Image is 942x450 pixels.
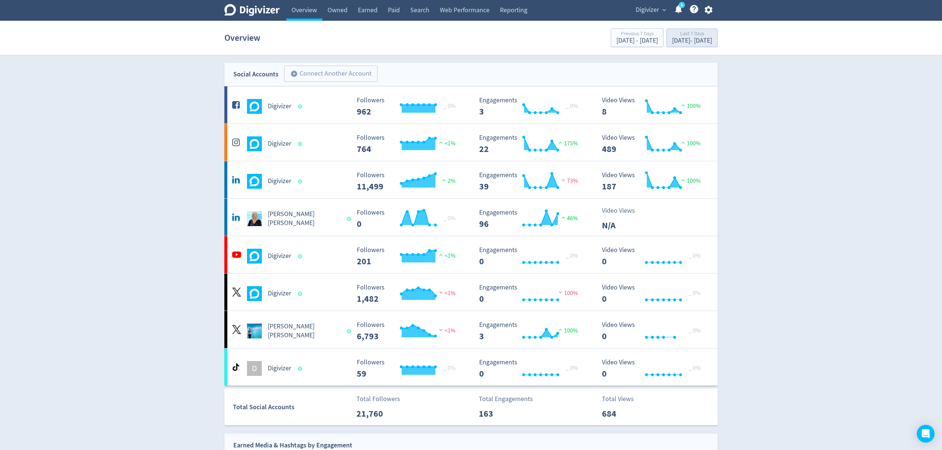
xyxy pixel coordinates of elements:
[347,217,353,221] span: Data last synced: 25 Sep 2025, 12:02am (AEST)
[353,321,464,341] svg: Followers ---
[679,2,685,8] a: 5
[598,172,709,191] svg: Video Views 187
[268,139,291,148] h5: Digivizer
[633,4,668,16] button: Digivizer
[298,179,304,183] span: Data last synced: 25 Sep 2025, 12:02am (AEST)
[602,394,645,404] p: Total Views
[247,136,262,151] img: Digivizer undefined
[233,402,351,413] div: Total Social Accounts
[679,140,701,147] span: 100%
[672,37,712,44] div: [DATE] - [DATE]
[268,177,291,186] h5: Digivizer
[475,284,587,304] svg: Engagements 0
[616,31,658,37] div: Previous 7 Days
[437,289,445,295] img: negative-performance.svg
[672,31,712,37] div: Last 7 Days
[689,252,701,259] span: _ 0%
[247,99,262,114] img: Digivizer undefined
[437,252,445,258] img: positive-performance.svg
[247,249,262,264] img: Digivizer undefined
[247,286,262,301] img: Digivizer undefined
[560,177,578,185] span: 73%
[268,252,291,261] h5: Digivizer
[560,215,578,222] span: 46%
[353,172,464,191] svg: Followers ---
[353,246,464,266] svg: Followers ---
[224,124,718,161] a: Digivizer undefinedDigivizer Followers --- Followers 764 <1% Engagements 22 Engagements 22 175% V...
[566,364,578,372] span: _ 0%
[557,327,564,332] img: positive-performance.svg
[353,97,464,116] svg: Followers ---
[437,289,455,297] span: <1%
[602,219,645,232] p: N/A
[298,105,304,109] span: Data last synced: 24 Sep 2025, 5:02pm (AEST)
[347,329,353,333] span: Data last synced: 24 Sep 2025, 1:02pm (AEST)
[298,367,304,371] span: Data last synced: 24 Sep 2025, 4:01pm (AEST)
[602,407,645,420] p: 684
[437,140,455,147] span: <1%
[598,321,709,341] svg: Video Views 0
[689,327,701,334] span: _ 0%
[224,161,718,198] a: Digivizer undefinedDigivizer Followers --- Followers 11,499 2% Engagements 39 Engagements 39 73% ...
[661,7,668,13] span: expand_more
[557,140,564,145] img: positive-performance.svg
[298,142,304,146] span: Data last synced: 24 Sep 2025, 5:02pm (AEST)
[353,359,464,378] svg: Followers ---
[224,274,718,311] a: Digivizer undefinedDigivizer Followers --- Followers 1,482 <1% Engagements 0 Engagements 0 100% V...
[602,206,645,216] p: Video Views
[681,3,683,8] text: 5
[268,364,291,373] h5: Digivizer
[557,289,564,295] img: negative-performance.svg
[917,425,935,443] div: Open Intercom Messenger
[437,140,445,145] img: positive-performance.svg
[224,236,718,273] a: Digivizer undefinedDigivizer Followers --- Followers 201 <1% Engagements 0 Engagements 0 _ 0% Vid...
[224,348,718,386] a: DDigivizer Followers --- _ 0% Followers 59 Engagements 0 Engagements 0 _ 0% Video Views 0 Video V...
[679,177,687,183] img: positive-performance.svg
[557,327,578,334] span: 100%
[233,69,279,80] div: Social Accounts
[247,211,262,226] img: Emma Lo Russo undefined
[475,246,587,266] svg: Engagements 0
[284,66,378,82] button: Connect Another Account
[636,4,659,16] span: Digivizer
[598,97,709,116] svg: Video Views 8
[437,327,455,334] span: <1%
[247,361,262,376] div: D
[279,67,378,82] a: Connect Another Account
[560,215,567,220] img: positive-performance.svg
[437,327,445,332] img: negative-performance.svg
[290,70,298,77] span: add_circle
[268,210,340,228] h5: [PERSON_NAME] [PERSON_NAME]
[268,322,340,340] h5: [PERSON_NAME] [PERSON_NAME]
[353,284,464,304] svg: Followers ---
[475,172,587,191] svg: Engagements 39
[689,364,701,372] span: _ 0%
[475,321,587,341] svg: Engagements 3
[475,134,587,154] svg: Engagements 22
[666,29,718,47] button: Last 7 Days[DATE]- [DATE]
[224,86,718,123] a: Digivizer undefinedDigivizer Followers --- _ 0% Followers 962 Engagements 3 Engagements 3 _ 0% Vi...
[268,102,291,111] h5: Digivizer
[353,209,464,229] svg: Followers ---
[598,359,709,378] svg: Video Views 0
[440,177,448,183] img: positive-performance.svg
[444,102,455,110] span: _ 0%
[475,97,587,116] svg: Engagements 3
[247,174,262,189] img: Digivizer undefined
[598,246,709,266] svg: Video Views 0
[679,177,701,185] span: 100%
[557,289,578,297] span: 100%
[444,364,455,372] span: _ 0%
[298,292,304,296] span: Data last synced: 24 Sep 2025, 9:02pm (AEST)
[566,102,578,110] span: _ 0%
[224,311,718,348] a: Emma Lo Russo undefined[PERSON_NAME] [PERSON_NAME] Followers --- Followers 6,793 <1% Engagements ...
[566,252,578,259] span: _ 0%
[616,37,658,44] div: [DATE] - [DATE]
[679,140,687,145] img: positive-performance.svg
[479,407,521,420] p: 163
[679,102,687,108] img: positive-performance.svg
[268,289,291,298] h5: Digivizer
[598,284,709,304] svg: Video Views 0
[444,215,455,222] span: _ 0%
[560,177,567,183] img: negative-performance.svg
